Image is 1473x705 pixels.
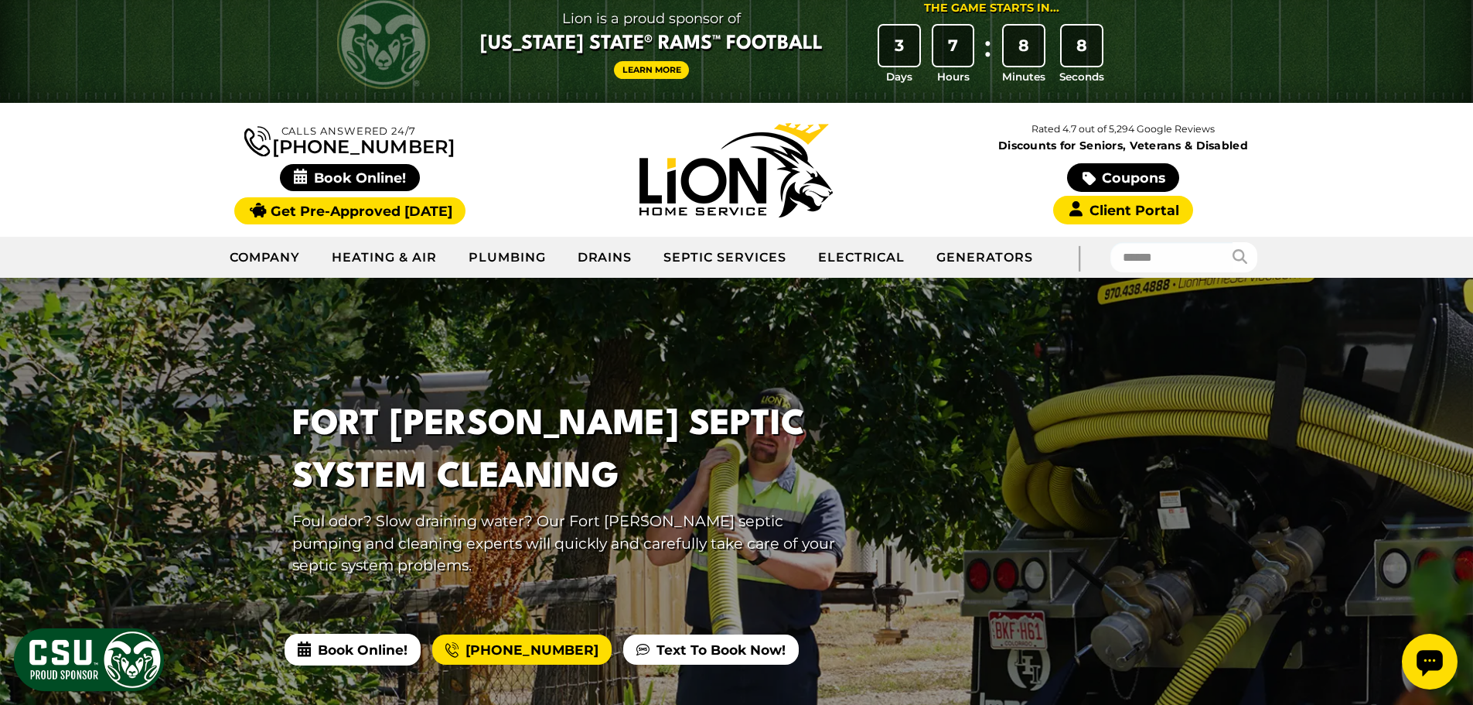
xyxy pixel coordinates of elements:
[1067,163,1178,192] a: Coupons
[6,6,62,62] div: Open chat widget
[480,31,823,57] span: [US_STATE] State® Rams™ Football
[886,69,912,84] span: Days
[1059,69,1104,84] span: Seconds
[1004,26,1044,66] div: 8
[453,238,562,277] a: Plumbing
[648,238,802,277] a: Septic Services
[623,635,799,666] a: Text To Book Now!
[933,26,973,66] div: 7
[562,238,649,277] a: Drains
[12,626,166,693] img: CSU Sponsor Badge
[929,121,1316,138] p: Rated 4.7 out of 5,294 Google Reviews
[480,6,823,31] span: Lion is a proud sponsor of
[933,140,1314,151] span: Discounts for Seniors, Veterans & Disabled
[432,635,612,666] a: [PHONE_NUMBER]
[937,69,970,84] span: Hours
[316,238,452,277] a: Heating & Air
[879,26,919,66] div: 3
[292,510,855,577] p: Foul odor? Slow draining water? Our Fort [PERSON_NAME] septic pumping and cleaning experts will q...
[285,634,421,665] span: Book Online!
[614,61,690,79] a: Learn More
[1002,69,1045,84] span: Minutes
[292,399,855,503] h1: Fort [PERSON_NAME] Septic System Cleaning
[1053,196,1192,224] a: Client Portal
[639,123,833,217] img: Lion Home Service
[244,123,455,156] a: [PHONE_NUMBER]
[280,164,420,191] span: Book Online!
[214,238,317,277] a: Company
[980,26,995,85] div: :
[234,197,465,224] a: Get Pre-Approved [DATE]
[803,238,922,277] a: Electrical
[921,238,1048,277] a: Generators
[1048,237,1110,278] div: |
[1062,26,1102,66] div: 8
